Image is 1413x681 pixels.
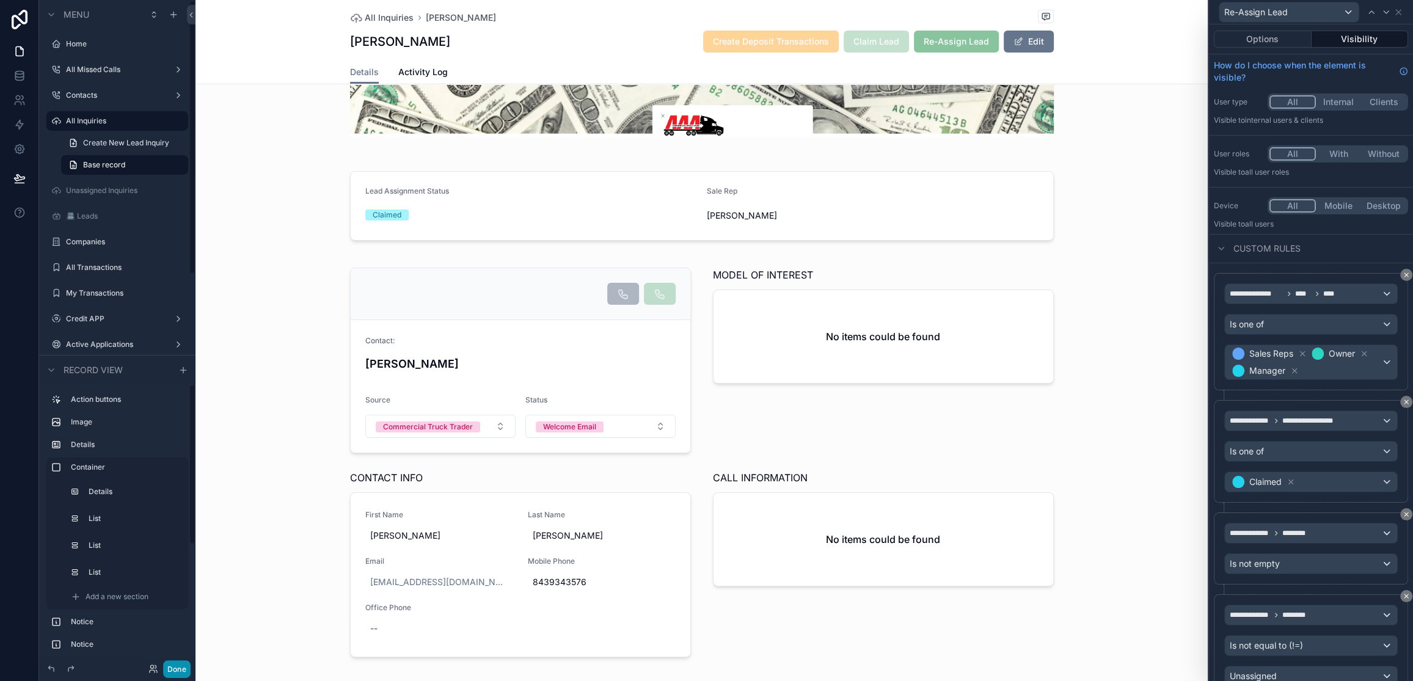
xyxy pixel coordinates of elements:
span: Custom rules [1233,242,1301,255]
label: List [89,567,181,577]
span: Record view [64,364,123,376]
a: Create New Lead Inquiry [61,133,188,153]
span: all users [1245,219,1274,228]
label: Notice [71,617,183,627]
label: All Missed Calls [66,65,169,75]
a: All Inquiries [350,12,414,24]
button: Claimed [1224,472,1398,492]
a: Activity Log [398,61,448,86]
span: Is one of [1230,318,1264,330]
p: Visible to [1214,219,1408,229]
button: Is not empty [1224,553,1398,574]
button: Is one of [1224,314,1398,335]
p: Visible to [1214,167,1408,177]
span: How do I choose when the element is visible? [1214,59,1394,84]
h1: [PERSON_NAME] [350,33,450,50]
a: Details [350,61,379,84]
span: Sales Reps [1249,348,1293,360]
span: Owner [1329,348,1355,360]
span: Activity Log [398,66,448,78]
span: All Inquiries [365,12,414,24]
button: Options [1214,31,1312,48]
button: Mobile [1316,199,1361,213]
button: All [1269,95,1316,109]
span: Re-Assign Lead [1224,6,1288,18]
label: Credit APP [66,314,169,324]
label: User roles [1214,149,1263,159]
label: All Transactions [66,263,186,272]
label: Device [1214,201,1263,211]
label: 📇 Leads [66,211,186,221]
label: List [89,541,181,550]
span: Is not equal to (!=) [1230,639,1303,652]
button: All [1269,147,1316,161]
div: scrollable content [39,384,195,657]
span: Claimed [1249,476,1282,488]
button: Visibility [1312,31,1409,48]
label: List [89,514,181,523]
span: Internal users & clients [1245,115,1323,125]
a: Base record [61,155,188,175]
label: Companies [66,237,186,247]
span: Base record [83,160,125,170]
label: Home [66,39,186,49]
a: [PERSON_NAME] [426,12,496,24]
p: Visible to [1214,115,1408,125]
button: Clients [1361,95,1406,109]
label: Action buttons [71,395,183,404]
span: Details [350,66,379,78]
label: My Transactions [66,288,186,298]
label: Unassigned Inquiries [66,186,186,195]
button: All [1269,199,1316,213]
button: Is not equal to (!=) [1224,635,1398,656]
button: With [1316,147,1361,161]
label: Details [89,487,181,497]
label: All Inquiries [66,116,181,126]
label: Image [71,417,183,427]
span: All user roles [1245,167,1289,177]
span: Manager [1249,365,1285,377]
span: Create New Lead Inquiry [83,138,169,148]
button: Done [163,660,191,678]
button: Internal [1316,95,1361,109]
label: Details [71,440,183,450]
label: Container [71,462,183,472]
span: Add a new section [86,592,148,602]
button: Is one of [1224,441,1398,462]
button: Without [1361,147,1406,161]
span: Is one of [1230,445,1264,457]
button: Sales RepsOwnerManager [1224,344,1398,380]
button: Desktop [1361,199,1406,213]
button: Edit [1004,31,1054,53]
label: User type [1214,97,1263,107]
label: Contacts [66,90,169,100]
label: Active Applications [66,340,169,349]
button: Re-Assign Lead [1219,2,1359,23]
label: Notice [71,639,183,649]
a: How do I choose when the element is visible? [1214,59,1408,84]
span: Menu [64,9,89,21]
span: Is not empty [1230,558,1280,570]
